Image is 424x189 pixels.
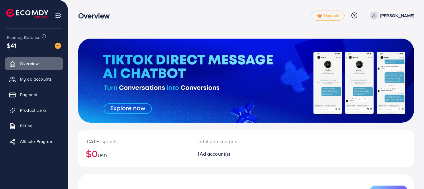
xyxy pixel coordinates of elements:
[86,138,183,145] p: [DATE] spends
[5,88,63,101] a: Payment
[78,11,115,20] h3: Overview
[55,43,61,49] img: image
[198,138,267,145] p: Total ad accounts
[5,104,63,116] a: Product Links
[86,148,183,159] h2: $0
[317,14,322,18] img: tick
[20,60,39,67] span: Overview
[317,13,339,18] span: Upgrade
[20,138,53,144] span: Affiliate Program
[5,57,63,70] a: Overview
[20,92,37,98] span: Payment
[200,150,230,157] span: Ad account(s)
[55,12,62,19] img: menu
[98,153,107,159] span: USD
[5,120,63,132] a: Billing
[20,123,32,129] span: Billing
[198,151,267,157] h2: 1
[5,135,63,148] a: Affiliate Program
[367,12,414,20] a: [PERSON_NAME]
[6,9,48,18] img: logo
[20,107,47,113] span: Product Links
[7,41,16,50] span: $41
[20,76,52,82] span: My ad accounts
[312,11,345,21] a: tickUpgrade
[5,73,63,85] a: My ad accounts
[380,12,414,19] p: [PERSON_NAME]
[7,34,40,40] span: Ecomdy Balance
[398,161,419,184] iframe: Chat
